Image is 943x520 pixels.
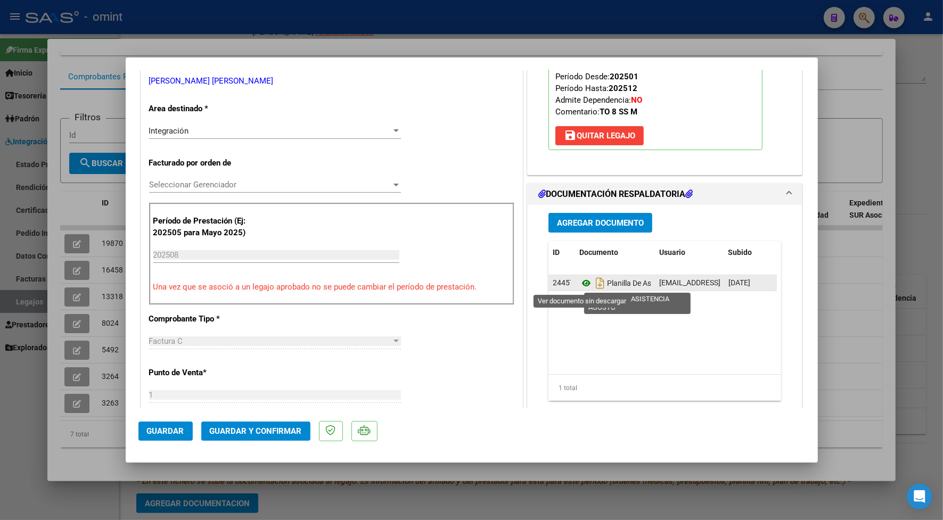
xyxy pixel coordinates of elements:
span: Integración [149,126,189,136]
mat-icon: save [564,129,577,142]
span: ID [553,248,560,257]
p: Punto de Venta [149,367,259,379]
span: 24457 [553,278,574,287]
span: Guardar [147,426,184,436]
p: Facturado por orden de [149,157,259,169]
span: Usuario [659,248,685,257]
strong: 202512 [609,84,637,93]
button: Agregar Documento [548,213,652,233]
span: Planilla De Asistencia Agosto [579,279,702,287]
span: Factura C [149,336,183,346]
span: Comentario: [555,107,637,117]
div: DOCUMENTACIÓN RESPALDATORIA [528,205,802,426]
button: Quitar Legajo [555,126,644,145]
datatable-header-cell: ID [548,241,575,264]
i: Descargar documento [593,275,607,292]
p: [PERSON_NAME] [PERSON_NAME] [149,75,514,87]
h1: DOCUMENTACIÓN RESPALDATORIA [538,188,693,201]
div: 1 total [548,375,782,401]
button: Guardar [138,422,193,441]
span: Seleccionar Gerenciador [149,180,391,189]
div: Open Intercom Messenger [907,484,932,509]
span: [EMAIL_ADDRESS][DOMAIN_NAME] - [PERSON_NAME] [659,278,840,287]
datatable-header-cell: Subido [724,241,777,264]
span: Documento [579,248,618,257]
strong: NO [631,95,642,105]
strong: 202501 [610,72,638,81]
p: Area destinado * [149,103,259,115]
span: Agregar Documento [557,218,644,228]
datatable-header-cell: Usuario [655,241,724,264]
span: Subido [728,248,752,257]
strong: TO 8 SS M [600,107,637,117]
datatable-header-cell: Documento [575,241,655,264]
span: Quitar Legajo [564,131,635,141]
p: Período de Prestación (Ej: 202505 para Mayo 2025) [153,215,260,239]
p: Comprobante Tipo * [149,313,259,325]
mat-expansion-panel-header: DOCUMENTACIÓN RESPALDATORIA [528,184,802,205]
p: Legajo preaprobado para Período de Prestación: [548,9,762,150]
span: Guardar y Confirmar [210,426,302,436]
button: Guardar y Confirmar [201,422,310,441]
span: [DATE] [728,278,750,287]
p: Una vez que se asoció a un legajo aprobado no se puede cambiar el período de prestación. [153,281,510,293]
